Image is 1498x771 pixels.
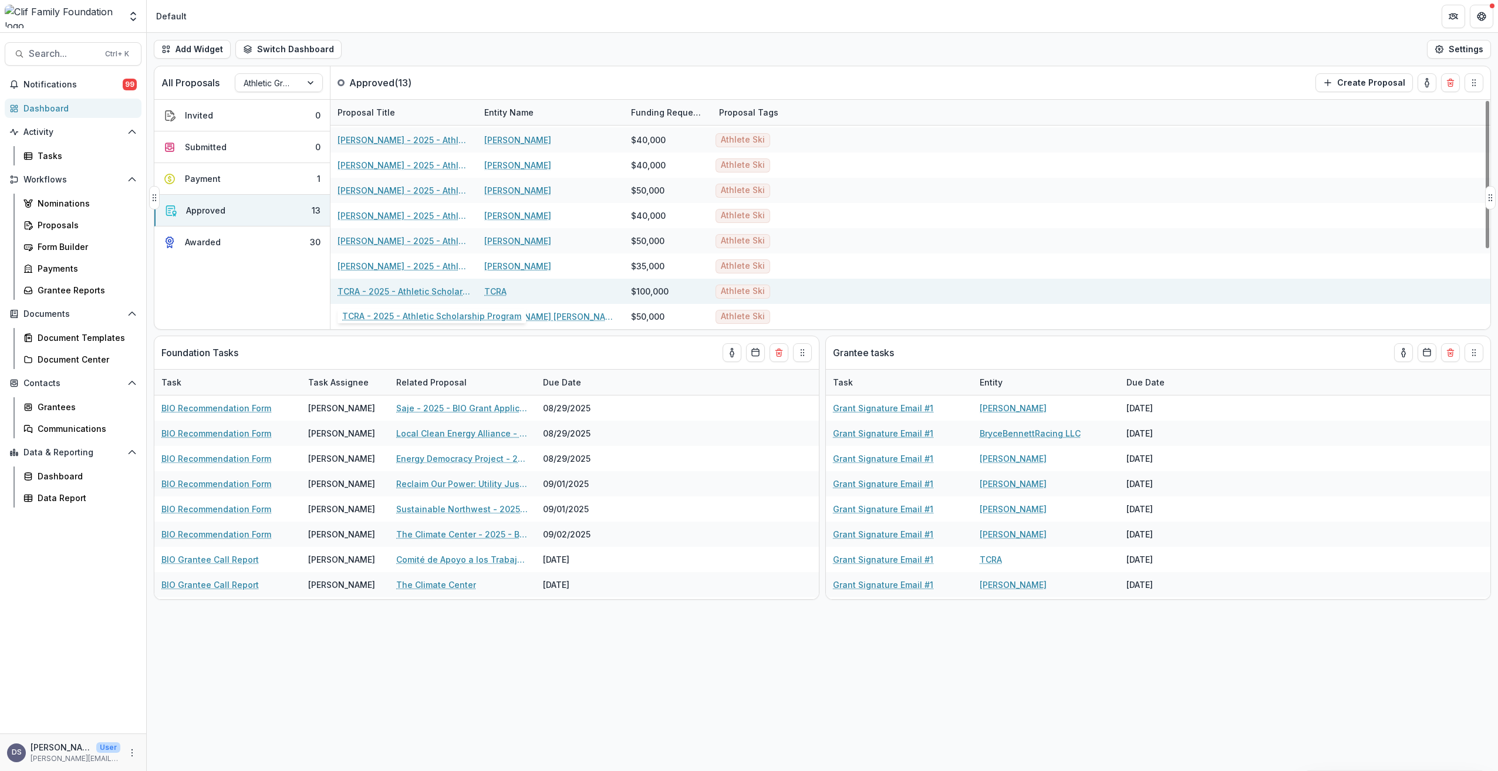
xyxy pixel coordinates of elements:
[1119,376,1172,388] div: Due Date
[19,146,141,165] a: Tasks
[712,100,859,125] div: Proposal Tags
[721,286,765,296] span: Athlete Ski
[1119,370,1207,395] div: Due Date
[396,503,529,515] a: Sustainable Northwest - 2025 - BIO Grant Application
[477,100,624,125] div: Entity Name
[38,332,132,344] div: Document Templates
[833,402,933,414] a: Grant Signature Email #1
[484,285,507,297] a: TCRA
[5,123,141,141] button: Open Activity
[536,376,588,388] div: Due Date
[389,370,536,395] div: Related Proposal
[151,8,191,25] nav: breadcrumb
[396,553,529,566] a: Comité de Apoyo a los Trabajadores Agrícolas - CATA
[308,528,375,540] div: [PERSON_NAME]
[631,235,664,247] div: $50,000
[317,173,320,185] div: 1
[338,260,470,272] a: [PERSON_NAME] - 2025 - Athletic Scholarship Program
[338,184,470,197] a: [PERSON_NAME] - 2025 - Athletic Scholarship Program
[161,346,238,360] p: Foundation Tasks
[484,260,551,272] a: [PERSON_NAME]
[973,370,1119,395] div: Entity
[712,106,785,119] div: Proposal Tags
[833,452,933,465] a: Grant Signature Email #1
[833,528,933,540] a: Grant Signature Email #1
[301,370,389,395] div: Task Assignee
[980,452,1047,465] a: [PERSON_NAME]
[38,262,132,275] div: Payments
[833,503,933,515] a: Grant Signature Email #1
[1427,40,1491,59] button: Settings
[770,343,788,362] button: Delete card
[23,448,123,458] span: Data & Reporting
[149,186,160,209] button: Drag
[536,446,624,471] div: 08/29/2025
[5,443,141,462] button: Open Data & Reporting
[631,159,666,171] div: $40,000
[536,395,624,421] div: 08/29/2025
[19,328,141,347] a: Document Templates
[826,370,973,395] div: Task
[235,40,342,59] button: Switch Dashboard
[624,100,712,125] div: Funding Requested
[396,402,529,414] a: Saje - 2025 - BIO Grant Application
[5,99,141,118] a: Dashboard
[536,370,624,395] div: Due Date
[721,236,765,246] span: Athlete Ski
[185,141,227,153] div: Submitted
[1465,343,1483,362] button: Drag
[396,579,476,591] a: The Climate Center
[631,285,669,297] div: $100,000
[484,209,551,222] a: [PERSON_NAME]
[19,397,141,417] a: Grantees
[536,471,624,496] div: 09/01/2025
[161,528,271,540] a: BIO Recommendation Form
[631,184,664,197] div: $50,000
[19,488,141,508] a: Data Report
[103,48,131,60] div: Ctrl + K
[631,134,666,146] div: $40,000
[315,109,320,121] div: 0
[980,579,1047,591] a: [PERSON_NAME]
[389,376,474,388] div: Related Proposal
[980,553,1002,566] a: TCRA
[1119,446,1207,471] div: [DATE]
[833,579,933,591] a: Grant Signature Email #1
[746,343,765,362] button: Calendar
[308,478,375,490] div: [PERSON_NAME]
[349,76,437,90] p: Approved ( 13 )
[338,310,470,323] a: [PERSON_NAME] [PERSON_NAME] (AJ) Hurt - 2025 - Athletic Scholarship Program
[154,163,330,195] button: Payment1
[330,106,402,119] div: Proposal Title
[38,492,132,504] div: Data Report
[19,466,141,486] a: Dashboard
[38,150,132,162] div: Tasks
[161,553,259,566] a: BIO Grantee Call Report
[338,209,470,222] a: [PERSON_NAME] - 2025 - Athletic Scholarship Program
[536,572,624,597] div: [DATE]
[721,261,765,271] span: Athlete Ski
[308,503,375,515] div: [PERSON_NAME]
[1119,522,1207,547] div: [DATE]
[1418,343,1436,362] button: Calendar
[31,753,120,764] p: [PERSON_NAME][EMAIL_ADDRESS][DOMAIN_NAME]
[536,496,624,522] div: 09/01/2025
[310,236,320,248] div: 30
[396,528,529,540] a: The Climate Center - 2025 - BIO Grant Application
[125,5,141,28] button: Open entity switcher
[396,452,529,465] a: Energy Democracy Project - 2025 - BIO Grant Application
[38,401,132,413] div: Grantees
[161,76,220,90] p: All Proposals
[1119,572,1207,597] div: [DATE]
[536,547,624,572] div: [DATE]
[338,159,470,171] a: [PERSON_NAME] - 2025 - Athletic Scholarship Program
[154,376,188,388] div: Task
[23,80,123,90] span: Notifications
[980,528,1047,540] a: [PERSON_NAME]
[38,197,132,209] div: Nominations
[19,215,141,235] a: Proposals
[154,100,330,131] button: Invited0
